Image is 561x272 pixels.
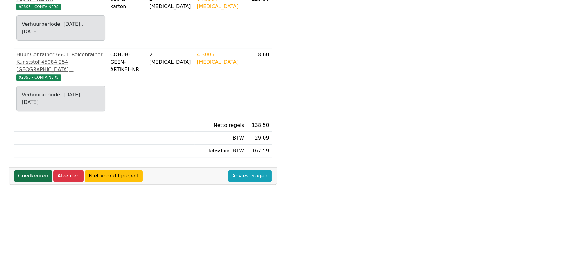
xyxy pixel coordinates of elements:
[16,51,105,81] a: Huur Container 660 L Rolcontainer Kunststof 45084 254 [GEOGRAPHIC_DATA] ..92396 - CONTAINERS
[16,4,61,10] span: 92396 - CONTAINERS
[108,48,147,119] td: COHUB-GEEN-ARTIKEL-NR
[16,74,61,81] span: 92396 - CONTAINERS
[16,51,105,73] div: Huur Container 660 L Rolcontainer Kunststof 45084 254 [GEOGRAPHIC_DATA] ..
[53,170,84,182] a: Afkeuren
[247,145,272,157] td: 167.59
[197,51,244,66] div: 4.300 / [MEDICAL_DATA]
[22,91,100,106] div: Verhuurperiode: [DATE]..[DATE]
[85,170,143,182] a: Niet voor dit project
[194,132,247,145] td: BTW
[194,119,247,132] td: Netto regels
[247,119,272,132] td: 138.50
[247,132,272,145] td: 29.09
[14,170,52,182] a: Goedkeuren
[228,170,272,182] a: Advies vragen
[194,145,247,157] td: Totaal inc BTW
[149,51,192,66] div: 2 [MEDICAL_DATA]
[247,48,272,119] td: 8.60
[22,21,100,35] div: Verhuurperiode: [DATE]..[DATE]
